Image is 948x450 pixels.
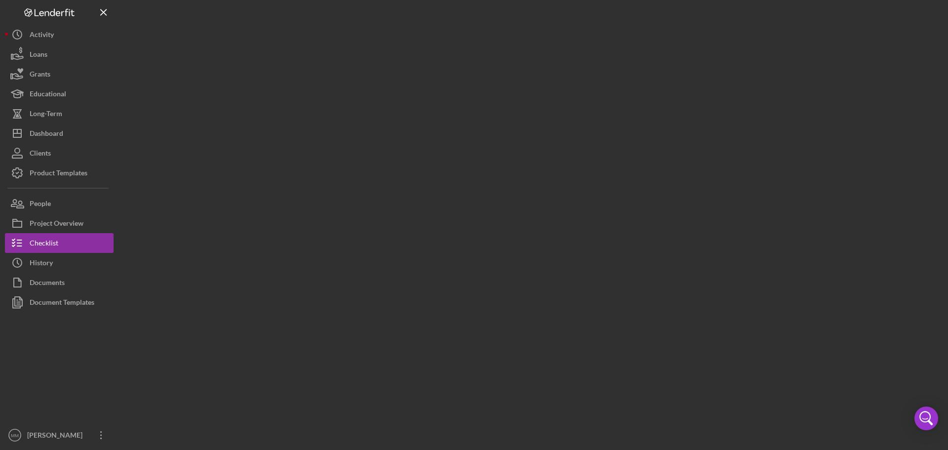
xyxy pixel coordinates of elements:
div: Long-Term [30,104,62,126]
div: Open Intercom Messenger [914,407,938,430]
div: Grants [30,64,50,86]
div: Checklist [30,233,58,255]
div: History [30,253,53,275]
div: Loans [30,44,47,67]
div: Clients [30,143,51,165]
button: Activity [5,25,114,44]
text: MM [11,433,19,438]
button: Loans [5,44,114,64]
button: People [5,194,114,213]
div: Documents [30,273,65,295]
button: Documents [5,273,114,292]
div: Product Templates [30,163,87,185]
div: People [30,194,51,216]
div: Activity [30,25,54,47]
div: [PERSON_NAME] [25,425,89,448]
button: Grants [5,64,114,84]
button: Educational [5,84,114,104]
button: Product Templates [5,163,114,183]
button: Clients [5,143,114,163]
button: History [5,253,114,273]
div: Dashboard [30,123,63,146]
div: Document Templates [30,292,94,315]
div: Project Overview [30,213,83,236]
div: Educational [30,84,66,106]
button: Document Templates [5,292,114,312]
button: Long-Term [5,104,114,123]
button: MM[PERSON_NAME] [5,425,114,445]
button: Checklist [5,233,114,253]
button: Project Overview [5,213,114,233]
button: Dashboard [5,123,114,143]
